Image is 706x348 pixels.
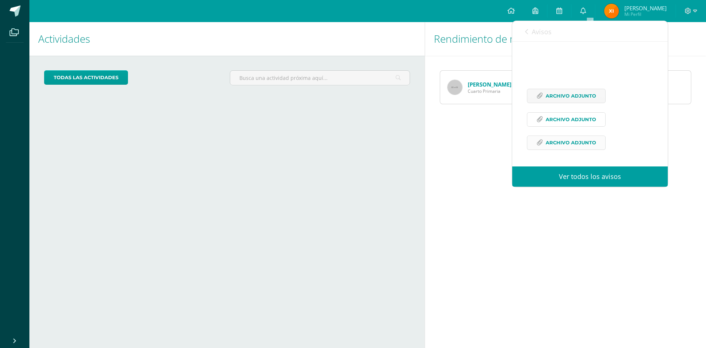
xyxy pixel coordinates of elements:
[512,166,668,187] a: Ver todos los avisos
[546,113,596,126] span: Archivo Adjunto
[546,136,596,150] span: Archivo Adjunto
[624,4,667,12] span: [PERSON_NAME]
[44,70,128,85] a: todas las Actividades
[527,136,606,150] a: Archivo Adjunto
[468,88,511,94] span: Cuarto Primaria
[38,22,416,56] h1: Actividades
[230,71,409,85] input: Busca una actividad próxima aquí...
[611,27,655,35] span: avisos sin leer
[611,27,618,35] span: 95
[448,80,462,95] img: 65x65
[546,89,596,103] span: Archivo Adjunto
[604,4,619,18] img: dbb6c203522c08bba6a038ebb1f3180b.png
[468,81,511,88] a: [PERSON_NAME]
[527,89,606,103] a: Archivo Adjunto
[624,11,667,17] span: Mi Perfil
[434,22,697,56] h1: Rendimiento de mis hijos
[527,112,606,127] a: Archivo Adjunto
[532,27,552,36] span: Avisos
